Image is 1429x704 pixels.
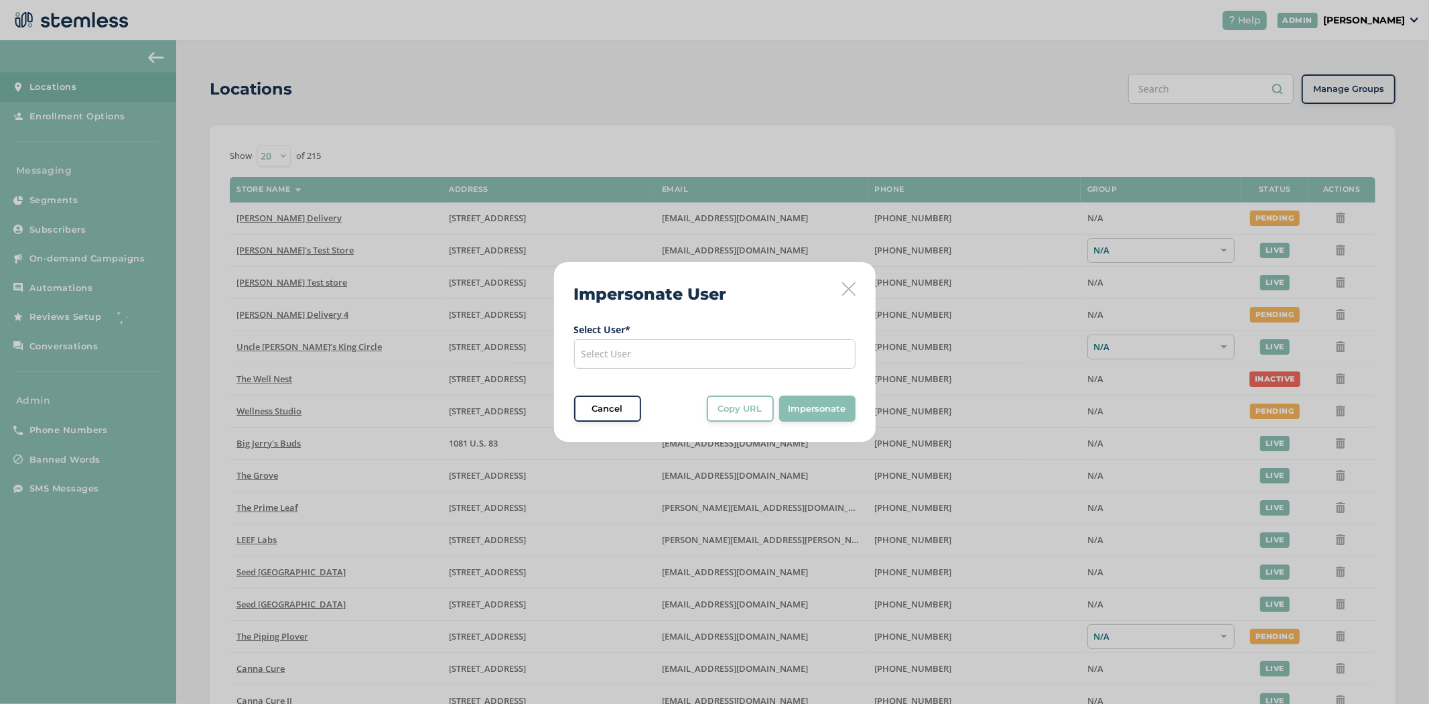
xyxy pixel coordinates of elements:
span: Copy URL [718,402,762,416]
button: Cancel [574,396,641,422]
iframe: Chat Widget [1362,640,1429,704]
span: Cancel [592,402,623,416]
button: Impersonate [779,396,856,422]
span: Select User [582,347,632,360]
span: Impersonate [789,402,846,416]
h2: Impersonate User [574,282,727,306]
label: Select User [574,322,856,337]
button: Copy URL [707,396,774,422]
